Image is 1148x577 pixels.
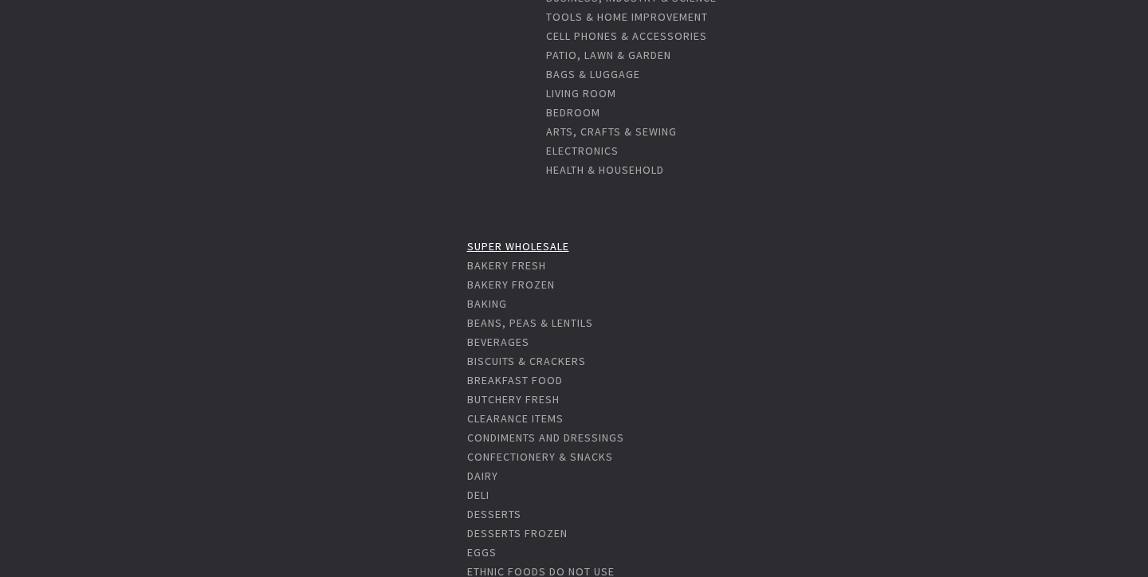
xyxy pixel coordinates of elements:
a: Beverages [467,335,529,349]
a: Bakery Fresh [467,258,546,273]
a: Tools & Home Improvement [546,10,708,24]
a: Butchery Fresh [467,392,560,406]
a: Biscuits & Crackers [467,354,586,368]
a: Beans, Peas & Lentils [467,316,593,330]
a: Breakfast Food [467,373,563,387]
a: Desserts Frozen [467,526,568,540]
a: Living room [546,86,616,100]
a: Bags & Luggage [546,67,640,81]
a: Eggs [467,545,497,559]
a: Clearance Items [467,411,564,426]
a: Bedroom [546,105,600,120]
a: Cell Phones & Accessories [546,29,707,43]
a: Dairy [467,469,498,483]
a: Deli [467,488,489,502]
a: Bakery Frozen [467,277,555,292]
a: Baking [467,296,507,311]
a: Condiments and Dressings [467,430,624,445]
a: Confectionery & Snacks [467,449,613,464]
a: Desserts [467,507,521,521]
a: Patio, Lawn & Garden [546,48,671,62]
a: Health & Household [546,163,664,177]
a: Arts, Crafts & Sewing [546,124,677,139]
a: Super Wholesale [467,239,569,253]
a: Electronics [546,143,619,158]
